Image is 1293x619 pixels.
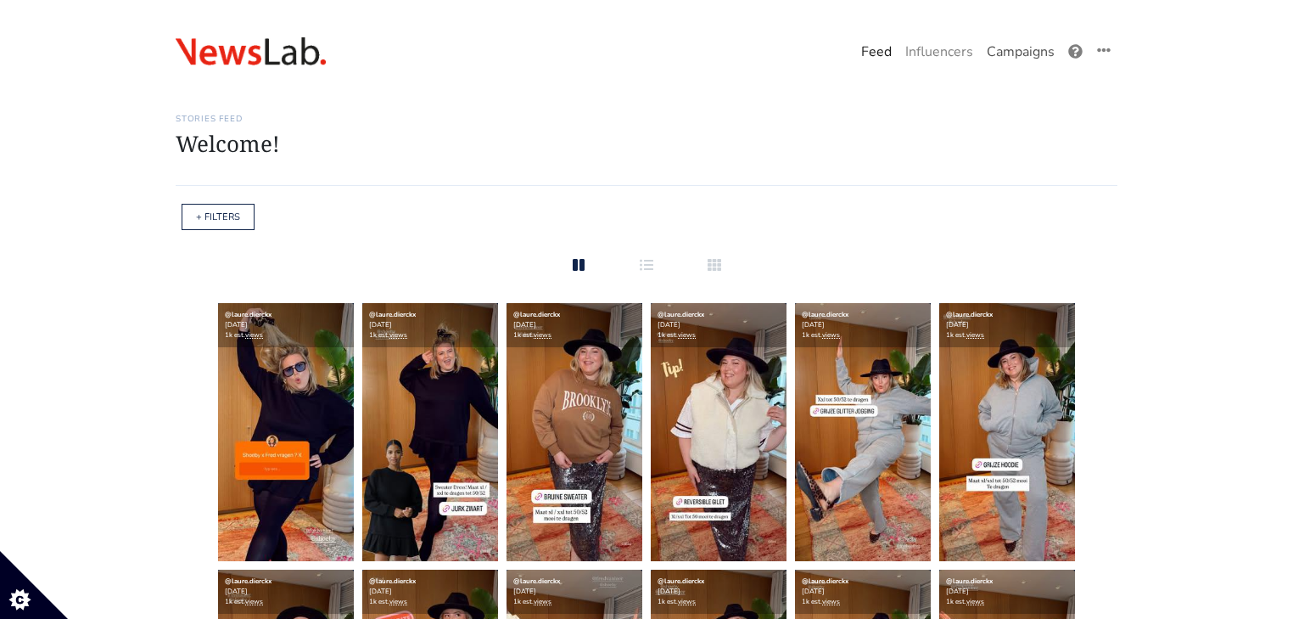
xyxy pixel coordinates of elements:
div: [DATE] 1k est. [507,570,642,614]
a: views [245,330,263,340]
a: views [822,330,840,340]
a: @laure.dierckx [369,577,416,586]
a: @laure.dierckx [802,577,848,586]
a: views [678,597,696,606]
a: views [678,330,696,340]
h6: Stories Feed [176,114,1117,124]
a: @laure.dierckx [658,310,704,319]
img: 08:26:46_1609835206 [176,37,326,66]
a: @laure.dierckx [369,310,416,319]
a: @laure.dierckx [225,310,271,319]
a: @laure.dierckx [802,310,848,319]
a: @laure.dierckx [513,577,560,586]
a: Influencers [898,35,980,69]
div: [DATE] 1k est. [218,570,354,614]
div: [DATE] 1k est. [651,570,786,614]
a: views [822,597,840,606]
div: [DATE] 1k est. [939,570,1075,614]
div: [DATE] 1k est. [939,303,1075,347]
a: @laure.dierckx [946,310,993,319]
a: views [245,597,263,606]
a: views [966,597,984,606]
a: @laure.dierckx [946,577,993,586]
a: views [389,330,407,340]
a: views [966,330,984,340]
a: @laure.dierckx [225,577,271,586]
a: views [389,597,407,606]
div: [DATE] 1k est. [651,303,786,347]
div: [DATE] 1k est. [507,303,642,347]
a: Campaigns [980,35,1061,69]
a: Feed [854,35,898,69]
div: [DATE] 1k est. [795,570,931,614]
a: views [534,330,551,340]
div: [DATE] 1k est. [362,303,498,347]
div: [DATE] 1k est. [362,570,498,614]
h1: Welcome! [176,131,1117,157]
div: [DATE] 1k est. [218,303,354,347]
a: + FILTERS [196,211,240,223]
div: [DATE] 1k est. [795,303,931,347]
a: @laure.dierckx [658,577,704,586]
a: views [534,597,551,606]
a: @laure.dierckx [513,310,560,319]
